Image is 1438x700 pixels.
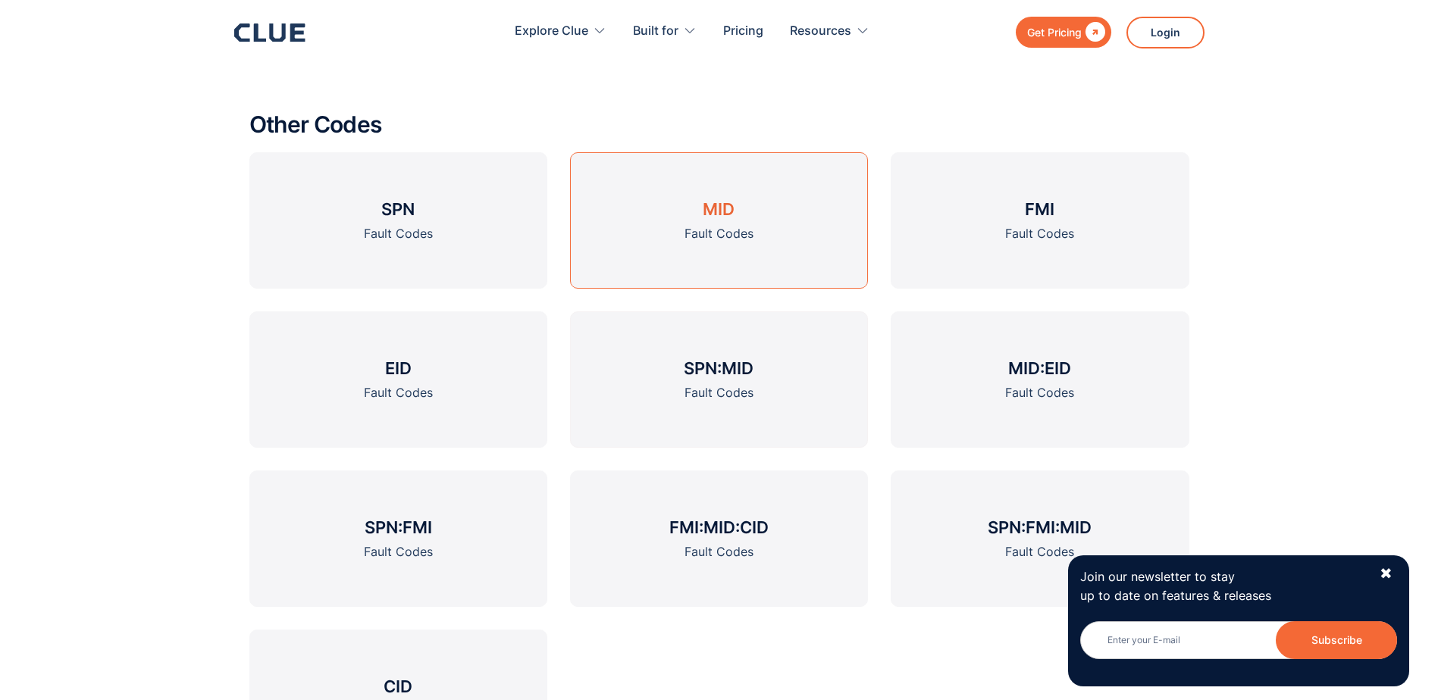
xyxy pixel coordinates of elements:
[685,542,753,561] div: Fault Codes
[364,224,433,243] div: Fault Codes
[570,152,868,289] a: MIDFault Codes
[633,8,678,55] div: Built for
[1080,621,1397,659] input: Enter your E-mail
[1126,17,1205,48] a: Login
[1027,23,1082,42] div: Get Pricing
[633,8,697,55] div: Built for
[1276,621,1397,659] input: Subscribe
[249,152,547,289] a: SPNFault Codes
[249,112,1189,137] h2: Other Codes
[1080,621,1397,674] form: Newsletter
[384,675,412,698] h3: CID
[1016,17,1111,48] a: Get Pricing
[381,198,415,220] h3: SPN
[669,516,769,539] h3: FMI:MID:CID
[790,8,869,55] div: Resources
[249,470,547,607] a: SPN:FMIFault Codes
[891,311,1189,448] a: MID:EIDFault Codes
[1005,224,1074,243] div: Fault Codes
[703,198,735,220] h3: MID
[385,357,412,380] h3: EID
[249,311,547,448] a: EIDFault Codes
[364,542,433,561] div: Fault Codes
[1005,542,1074,561] div: Fault Codes
[723,8,763,55] a: Pricing
[685,383,753,402] div: Fault Codes
[364,383,433,402] div: Fault Codes
[570,311,868,448] a: SPN:MIDFault Codes
[1080,567,1365,605] p: Join our newsletter to stay up to date on features & releases
[1005,383,1074,402] div: Fault Codes
[684,357,753,380] h3: SPN:MID
[1008,357,1071,380] h3: MID:EID
[1380,564,1393,583] div: ✖
[685,224,753,243] div: Fault Codes
[365,516,432,539] h3: SPN:FMI
[1025,198,1054,220] h3: FMI
[891,470,1189,607] a: SPN:FMI:MIDFault Codes
[515,8,588,55] div: Explore Clue
[515,8,606,55] div: Explore Clue
[988,516,1092,539] h3: SPN:FMI:MID
[891,152,1189,289] a: FMIFault Codes
[790,8,851,55] div: Resources
[1082,23,1105,42] div: 
[570,470,868,607] a: FMI:MID:CIDFault Codes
